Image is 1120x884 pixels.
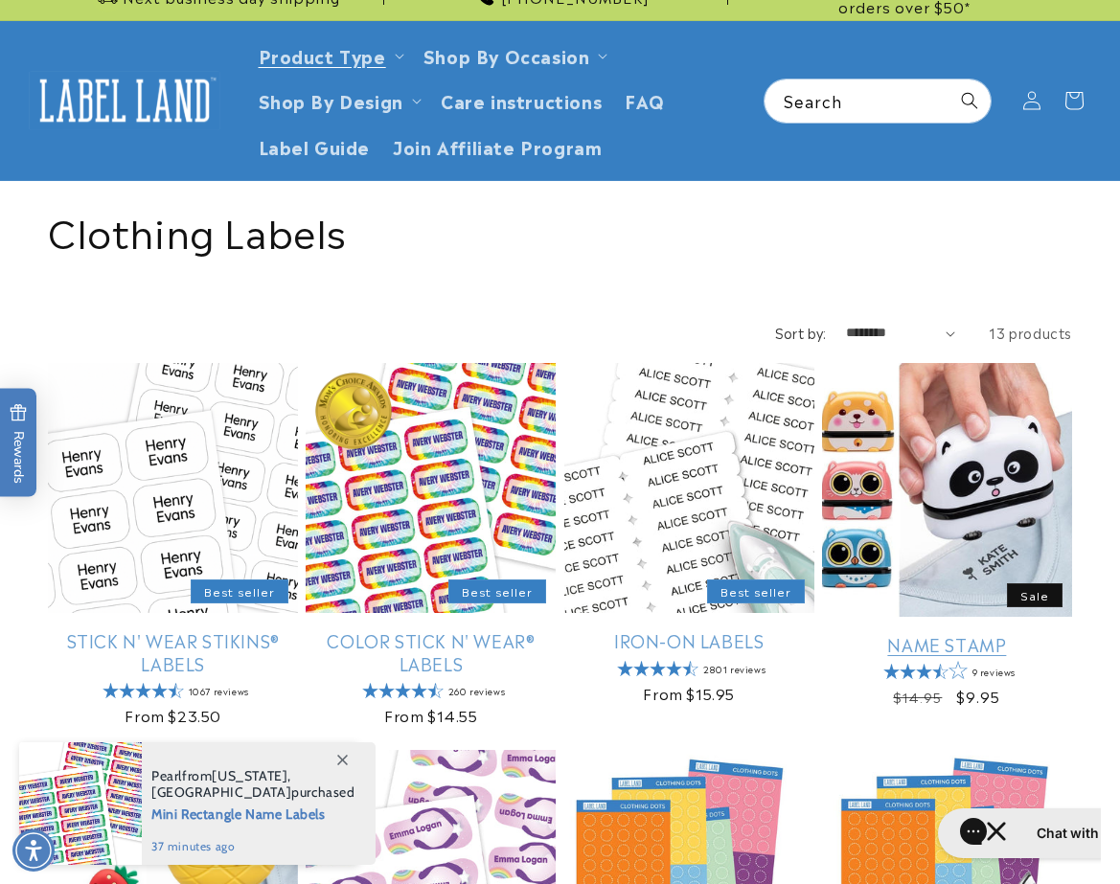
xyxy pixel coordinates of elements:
span: Shop By Occasion [423,44,590,66]
span: Mini Rectangle Name Labels [151,801,355,825]
a: Label Guide [247,124,382,169]
a: Label Land [22,63,228,137]
a: FAQ [613,78,676,123]
h1: Chat with us [108,22,190,41]
span: Join Affiliate Program [393,135,602,157]
span: 37 minutes ago [151,838,355,855]
span: [GEOGRAPHIC_DATA] [151,783,291,801]
a: Stick N' Wear Stikins® Labels [48,629,298,674]
a: Product Type [259,42,386,68]
a: Shop By Design [259,87,403,113]
a: Join Affiliate Program [381,124,613,169]
a: Iron-On Labels [564,629,814,651]
img: Label Land [29,71,220,130]
a: Name Stamp [822,633,1072,655]
span: Label Guide [259,135,371,157]
span: 13 products [989,323,1072,342]
span: [US_STATE] [212,767,287,784]
span: FAQ [625,89,665,111]
div: Accessibility Menu [12,829,55,872]
a: Color Stick N' Wear® Labels [306,629,556,674]
span: Rewards [10,403,28,483]
label: Sort by: [775,323,827,342]
iframe: Sign Up via Text for Offers [15,731,242,788]
summary: Product Type [247,33,412,78]
summary: Shop By Design [247,78,429,123]
button: Search [949,79,991,122]
button: Gorgias live chat [10,7,212,57]
iframe: Gorgias live chat messenger [928,802,1101,865]
summary: Shop By Occasion [412,33,616,78]
h1: Clothing Labels [48,205,1072,255]
a: Care instructions [429,78,613,123]
span: from , purchased [151,768,355,801]
span: Care instructions [441,89,602,111]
